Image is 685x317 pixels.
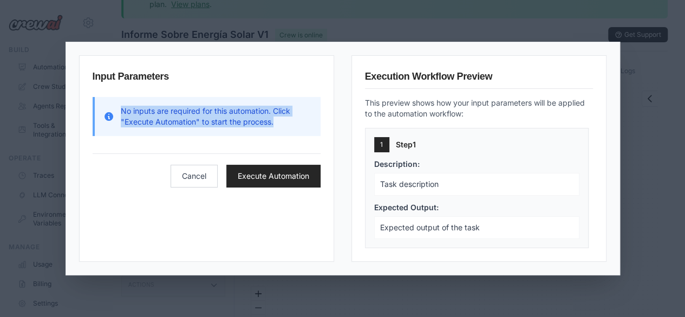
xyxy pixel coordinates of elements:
[365,98,593,119] p: This preview shows how your input parameters will be applied to the automation workflow:
[374,203,439,212] span: Expected Output:
[380,179,439,189] span: Task description
[93,69,321,88] h3: Input Parameters
[380,223,480,232] span: Expected output of the task
[226,165,321,187] button: Execute Automation
[121,106,312,127] p: No inputs are required for this automation. Click "Execute Automation" to start the process.
[374,159,420,169] span: Description:
[396,139,416,150] span: Step 1
[365,69,593,89] h3: Execution Workflow Preview
[380,140,383,149] span: 1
